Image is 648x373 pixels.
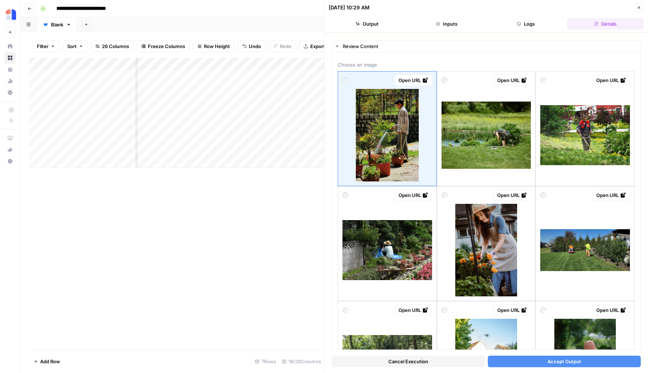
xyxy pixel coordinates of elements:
span: Sort [67,43,77,50]
img: photo-1610467029422-61be7e00ec77 [342,220,432,280]
a: Home [4,40,16,52]
button: Inputs [408,18,485,30]
button: Row Height [193,40,235,52]
div: Review Content [343,43,636,50]
div: Open URL [497,77,527,84]
span: Cancel Execution [388,358,428,365]
a: Open URL [395,189,432,201]
div: Open URL [596,77,626,84]
div: Open URL [596,306,626,314]
a: Open URL [592,189,630,201]
button: Freeze Columns [137,40,190,52]
a: Open URL [592,74,630,86]
div: Open URL [398,306,428,314]
span: Accept Output [547,358,581,365]
img: Ammo Logo [4,8,17,21]
span: Row Height [204,43,230,50]
button: Add Row [29,356,64,367]
div: [DATE] 10:29 AM [329,4,370,11]
button: Cancel Execution [332,356,485,367]
img: photo-1752426800328-4513493077ca [442,102,531,169]
img: photo-1734303023491-db8037a21f09 [540,229,630,271]
div: What's new? [5,144,16,155]
button: Export CSV [299,40,341,52]
a: Open URL [493,74,531,86]
a: Your Data [4,64,16,75]
span: Add Row [40,358,60,365]
div: Blank [51,21,63,28]
a: Usage [4,75,16,87]
div: 19/26 Columns [279,356,324,367]
div: 7 Rows [252,356,279,367]
a: Open URL [395,304,432,316]
div: Open URL [596,192,626,199]
a: Settings [4,87,16,98]
button: Logs [488,18,564,30]
button: Accept Output [488,356,641,367]
div: Open URL [398,77,428,84]
img: photo-1683316924890-6a8c5ab10d29 [540,105,630,165]
button: 26 Columns [91,40,134,52]
a: Open URL [592,304,630,316]
button: What's new? [4,144,16,155]
a: Blank [37,17,77,32]
a: AirOps Academy [4,132,16,144]
span: Filter [37,43,48,50]
button: Sort [63,40,88,52]
div: Open URL [398,192,428,199]
a: Browse [4,52,16,64]
button: Filter [32,40,60,52]
a: Open URL [395,74,432,86]
button: Help + Support [4,155,16,167]
div: Open URL [497,192,527,199]
a: Open URL [493,304,531,316]
button: Workspace: Ammo [4,6,16,24]
span: Export CSV [310,43,336,50]
button: Output [329,18,405,30]
div: Open URL [497,306,527,314]
button: Redo [269,40,296,52]
img: photo-1728706613021-e447801e1ea6 [455,204,517,296]
button: Review Content [332,40,640,52]
button: Details [567,18,644,30]
span: Freeze Columns [148,43,185,50]
img: photo-1621958206813-2e9c0441c5b0 [356,89,419,181]
span: Choose an image [338,61,635,68]
span: 26 Columns [102,43,129,50]
a: Open URL [493,189,531,201]
span: Redo [280,43,291,50]
span: Undo [249,43,261,50]
button: Undo [238,40,266,52]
